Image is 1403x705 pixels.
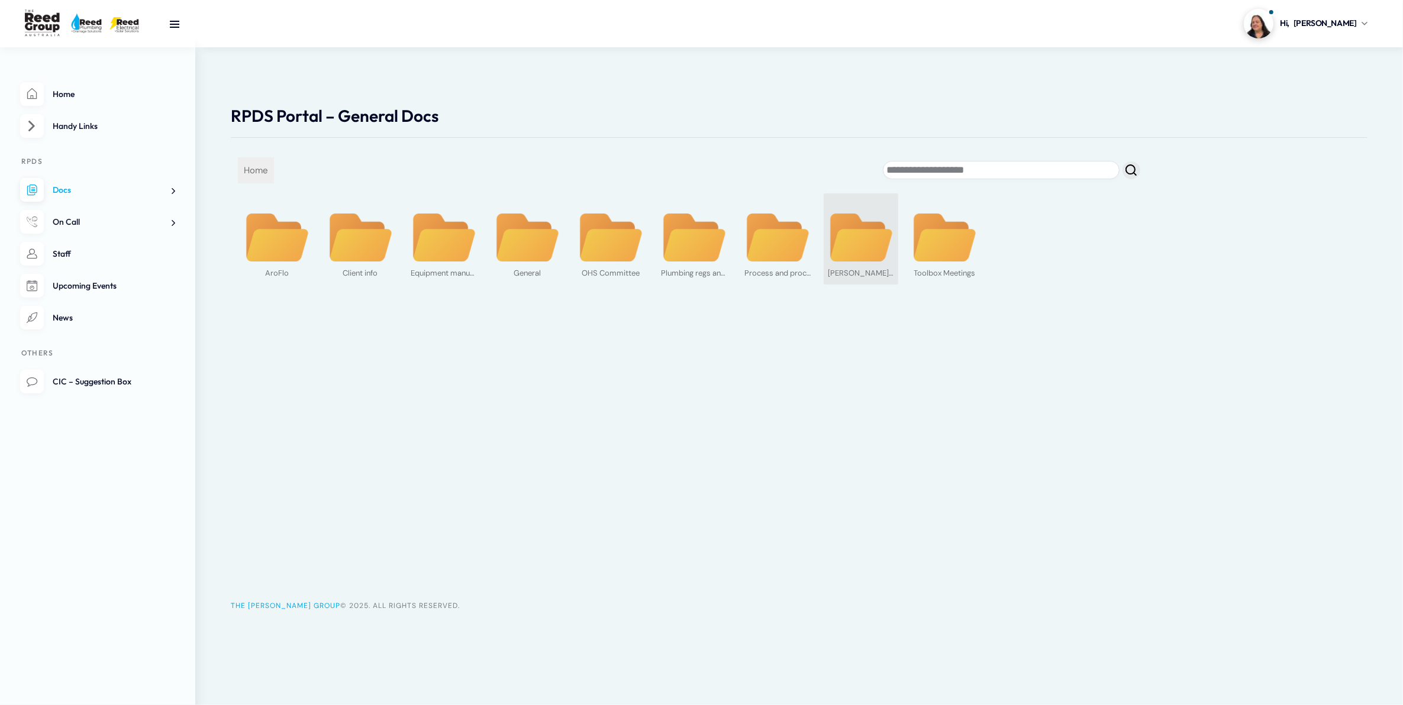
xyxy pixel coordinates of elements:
a: The [PERSON_NAME] Group [231,601,340,610]
img: folder.svg [494,212,560,263]
img: Profile picture of Carmen Montalto [1244,9,1273,38]
div: © 2025. All Rights Reserved. [231,599,1367,613]
div: Client info [327,264,394,280]
span: [PERSON_NAME] [1294,17,1357,30]
img: folder.svg [911,212,978,263]
img: folder.svg [744,212,811,263]
div: Process and procedures [744,264,811,280]
div: [PERSON_NAME] business [828,264,894,280]
h1: RPDS Portal – General Docs [231,106,1367,125]
div: General [494,264,560,280]
div: Toolbox Meetings [911,264,978,280]
div: OHS Committee [578,264,644,280]
div: Equipment manuals [411,264,477,280]
div: AroFlo [244,264,310,280]
img: folder.svg [828,212,894,263]
img: folder.svg [244,212,310,263]
img: folder.svg [661,212,727,263]
img: folder.svg [411,212,477,263]
div: Plumbing regs and notes [661,264,727,280]
img: search.svg [1125,164,1137,176]
span: Home [238,157,274,183]
a: Profile picture of Carmen MontaltoHi,[PERSON_NAME] [1244,9,1367,38]
span: Hi, [1280,17,1289,30]
img: folder.svg [327,212,394,263]
img: folder.svg [578,212,644,263]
